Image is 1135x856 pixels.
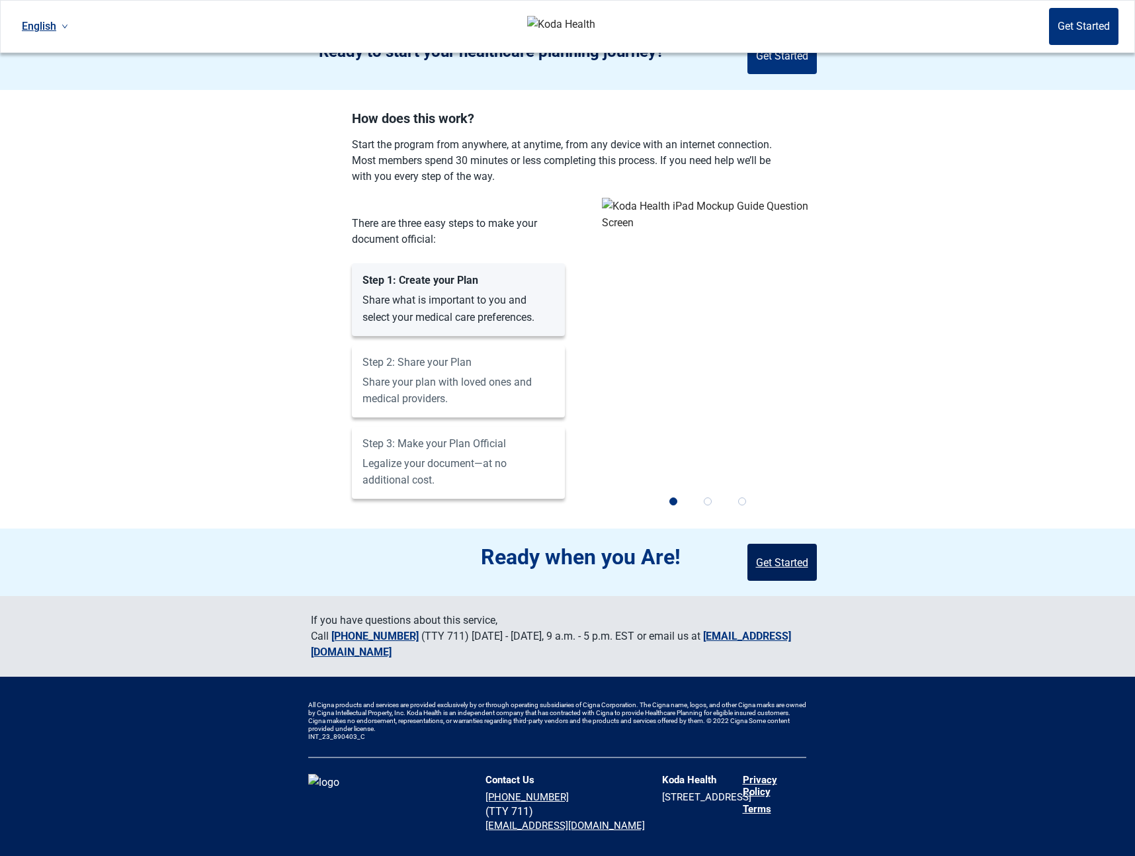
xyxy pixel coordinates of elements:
[743,803,771,815] a: Terms
[1049,8,1118,45] button: Get Started
[662,791,751,803] div: [STREET_ADDRESS]
[352,137,784,185] label: Start the program from anywhere, at anytime, from any device with an internet connection. Most me...
[659,487,688,516] button: 1
[728,487,757,516] button: 3
[308,733,806,741] div: INT_23_890403_C
[62,23,68,30] span: down
[362,274,554,323] label: Share what is important to you and select your medical care preferences.
[602,198,814,231] img: Koda Health iPad Mockup Guide Question Screen
[362,437,554,450] div: Step 3: Make your Plan Official
[331,630,419,642] a: [PHONE_NUMBER]
[352,216,565,247] div: There are three easy steps to make your document official:
[362,437,554,486] label: Legalize your document—at no additional cost.
[527,16,595,37] img: Koda Health
[485,774,645,832] div: (TTY 711)
[362,274,554,286] div: Step 1: Create your Plan
[362,356,554,405] label: Share your plan with loved ones and medical providers.
[485,820,645,832] a: [EMAIL_ADDRESS][DOMAIN_NAME]
[352,111,784,126] h2: How does this work?
[693,487,722,516] button: 2
[662,774,716,786] div: Koda Health
[17,15,73,37] a: Current language: English
[747,37,817,74] button: Get Started
[308,701,806,733] div: All Cigna products and services are provided exclusively by or through operating subsidiaries of ...
[747,544,817,581] button: Get Started
[311,628,809,660] div: Call (TTY 711) [DATE] - [DATE], 9 a.m. - 5 p.m. EST or email us at
[308,774,468,791] img: logo
[485,791,569,803] a: [PHONE_NUMBER]
[485,774,534,786] div: Contact Us
[311,613,497,628] div: If you have questions about this service,
[481,544,710,570] h2: Ready when you Are!
[743,774,806,798] a: Privacy Policy
[362,356,554,368] div: Step 2: Share your Plan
